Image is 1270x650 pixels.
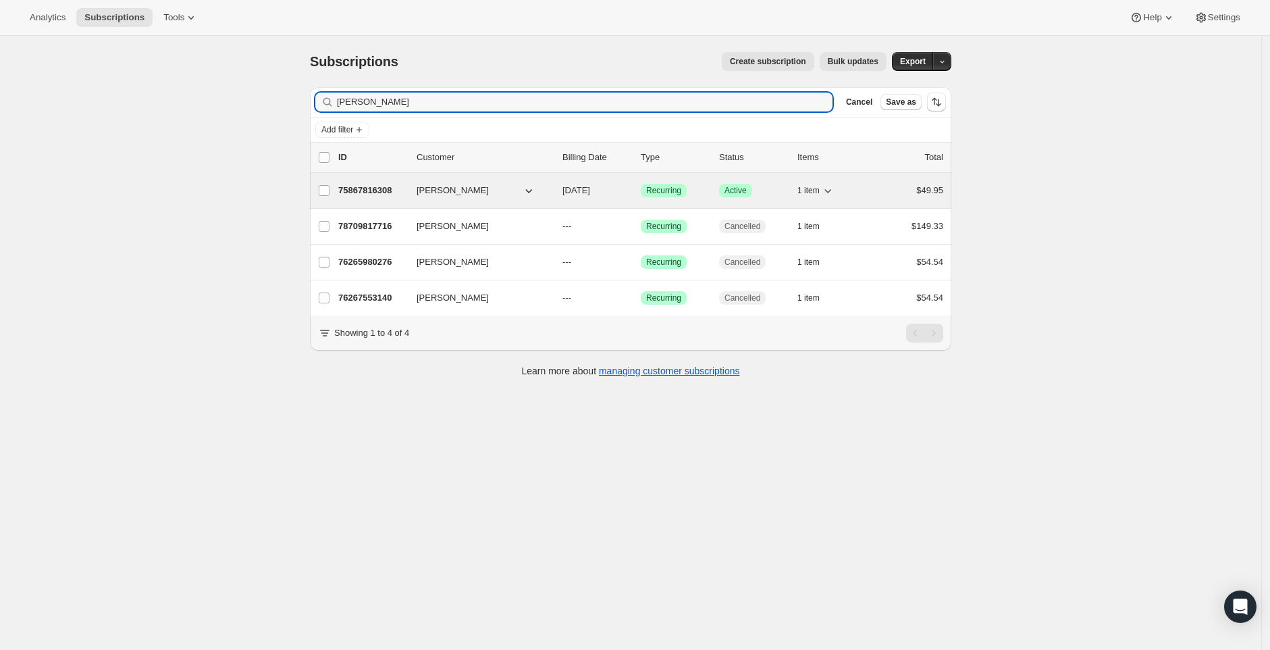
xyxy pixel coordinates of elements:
[927,93,946,111] button: Sort the results
[84,12,144,23] span: Subscriptions
[310,54,398,69] span: Subscriptions
[916,293,943,303] span: $54.54
[797,257,820,268] span: 1 item
[338,291,406,305] p: 76267553140
[30,12,65,23] span: Analytics
[417,220,489,233] span: [PERSON_NAME]
[338,253,943,272] div: 76265980276[PERSON_NAME]---SuccessRecurringCancelled1 item$54.54
[338,217,943,236] div: 78709817716[PERSON_NAME]---SuccessRecurringCancelled1 item$149.33
[880,94,922,110] button: Save as
[916,185,943,195] span: $49.95
[892,52,934,71] button: Export
[163,12,184,23] span: Tools
[724,293,760,303] span: Cancelled
[886,97,916,107] span: Save as
[417,255,489,269] span: [PERSON_NAME]
[916,257,943,267] span: $54.54
[522,364,740,378] p: Learn more about
[641,151,708,164] div: Type
[797,185,820,196] span: 1 item
[900,56,926,67] span: Export
[562,257,571,267] span: ---
[719,151,787,164] p: Status
[599,366,740,376] a: managing customer subscriptions
[337,93,832,111] input: Filter subscribers
[797,181,835,200] button: 1 item
[338,220,406,233] p: 78709817716
[797,293,820,303] span: 1 item
[338,184,406,197] p: 75867816308
[417,291,489,305] span: [PERSON_NAME]
[562,185,590,195] span: [DATE]
[76,8,153,27] button: Subscriptions
[828,56,878,67] span: Bulk updates
[646,293,681,303] span: Recurring
[562,151,630,164] p: Billing Date
[797,217,835,236] button: 1 item
[417,184,489,197] span: [PERSON_NAME]
[1208,12,1240,23] span: Settings
[797,253,835,272] button: 1 item
[338,151,943,164] div: IDCustomerBilling DateTypeStatusItemsTotal
[724,257,760,268] span: Cancelled
[1121,8,1183,27] button: Help
[338,255,406,269] p: 76265980276
[1186,8,1248,27] button: Settings
[646,257,681,268] span: Recurring
[338,181,943,200] div: 75867816308[PERSON_NAME][DATE]SuccessRecurringSuccessActive1 item$49.95
[1224,591,1256,623] div: Open Intercom Messenger
[321,124,353,135] span: Add filter
[155,8,206,27] button: Tools
[22,8,74,27] button: Analytics
[408,287,544,309] button: [PERSON_NAME]
[730,56,806,67] span: Create subscription
[338,151,406,164] p: ID
[646,221,681,232] span: Recurring
[906,324,943,343] nav: Pagination
[408,216,544,237] button: [PERSON_NAME]
[724,221,760,232] span: Cancelled
[417,151,552,164] p: Customer
[846,97,872,107] span: Cancel
[646,185,681,196] span: Recurring
[338,289,943,307] div: 76267553140[PERSON_NAME]---SuccessRecurringCancelled1 item$54.54
[315,122,369,138] button: Add filter
[797,221,820,232] span: 1 item
[408,251,544,273] button: [PERSON_NAME]
[911,221,943,231] span: $149.33
[334,326,409,340] p: Showing 1 to 4 of 4
[1143,12,1161,23] span: Help
[925,151,943,164] p: Total
[408,180,544,201] button: [PERSON_NAME]
[820,52,887,71] button: Bulk updates
[562,293,571,303] span: ---
[797,289,835,307] button: 1 item
[724,185,747,196] span: Active
[841,94,878,110] button: Cancel
[562,221,571,231] span: ---
[722,52,814,71] button: Create subscription
[797,151,865,164] div: Items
